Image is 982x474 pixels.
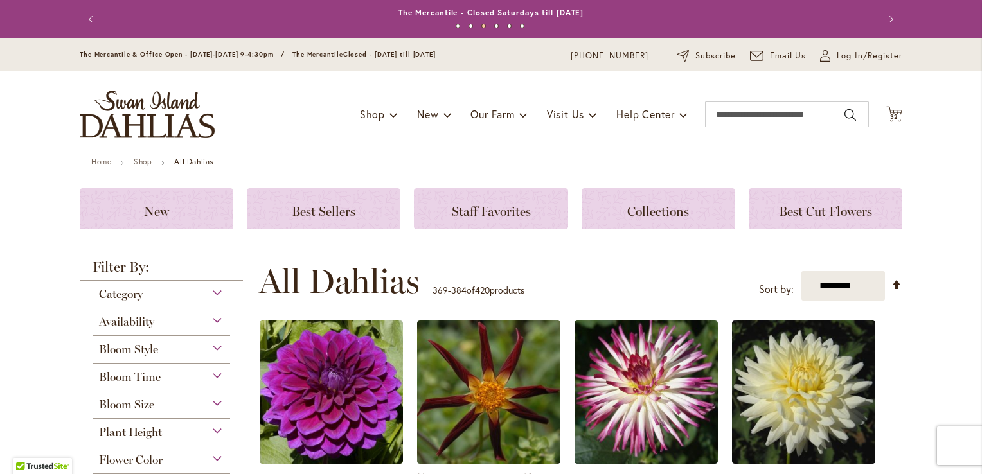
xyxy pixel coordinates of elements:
[759,277,794,301] label: Sort by:
[886,106,902,123] button: 32
[452,204,531,219] span: Staff Favorites
[414,188,567,229] a: Staff Favorites
[877,6,902,32] button: Next
[91,157,111,166] a: Home
[732,454,875,466] a: TAPIOCA
[343,50,436,58] span: Closed - [DATE] till [DATE]
[144,204,169,219] span: New
[80,188,233,229] a: New
[469,24,473,28] button: 2 of 6
[470,107,514,121] span: Our Farm
[99,315,154,329] span: Availability
[417,107,438,121] span: New
[99,453,163,467] span: Flower Color
[260,320,403,464] img: TABOO
[456,24,460,28] button: 1 of 6
[80,6,105,32] button: Previous
[890,112,899,121] span: 32
[837,49,902,62] span: Log In/Register
[433,284,448,296] span: 369
[749,188,902,229] a: Best Cut Flowers
[398,8,584,17] a: The Mercantile - Closed Saturdays till [DATE]
[451,284,467,296] span: 384
[247,188,400,229] a: Best Sellers
[575,454,718,466] a: TANJOH
[417,320,560,464] img: TAHOMA MOONSHOT
[10,428,46,464] iframe: Launch Accessibility Center
[779,204,872,219] span: Best Cut Flowers
[259,262,420,301] span: All Dahlias
[695,49,736,62] span: Subscribe
[292,204,355,219] span: Best Sellers
[677,49,736,62] a: Subscribe
[80,50,343,58] span: The Mercantile & Office Open - [DATE]-[DATE] 9-4:30pm / The Mercantile
[99,342,158,356] span: Bloom Style
[99,370,161,384] span: Bloom Time
[134,157,152,166] a: Shop
[770,49,807,62] span: Email Us
[571,49,648,62] a: [PHONE_NUMBER]
[616,107,675,121] span: Help Center
[547,107,584,121] span: Visit Us
[750,49,807,62] a: Email Us
[99,425,162,439] span: Plant Height
[99,398,154,412] span: Bloom Size
[99,287,143,301] span: Category
[820,49,902,62] a: Log In/Register
[174,157,213,166] strong: All Dahlias
[475,284,490,296] span: 420
[494,24,499,28] button: 4 of 6
[80,91,215,138] a: store logo
[417,454,560,466] a: TAHOMA MOONSHOT
[520,24,524,28] button: 6 of 6
[732,320,875,464] img: TAPIOCA
[260,454,403,466] a: TABOO
[481,24,486,28] button: 3 of 6
[627,204,689,219] span: Collections
[575,320,718,464] img: TANJOH
[80,260,243,281] strong: Filter By:
[360,107,385,121] span: Shop
[507,24,512,28] button: 5 of 6
[582,188,735,229] a: Collections
[433,280,524,301] p: - of products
